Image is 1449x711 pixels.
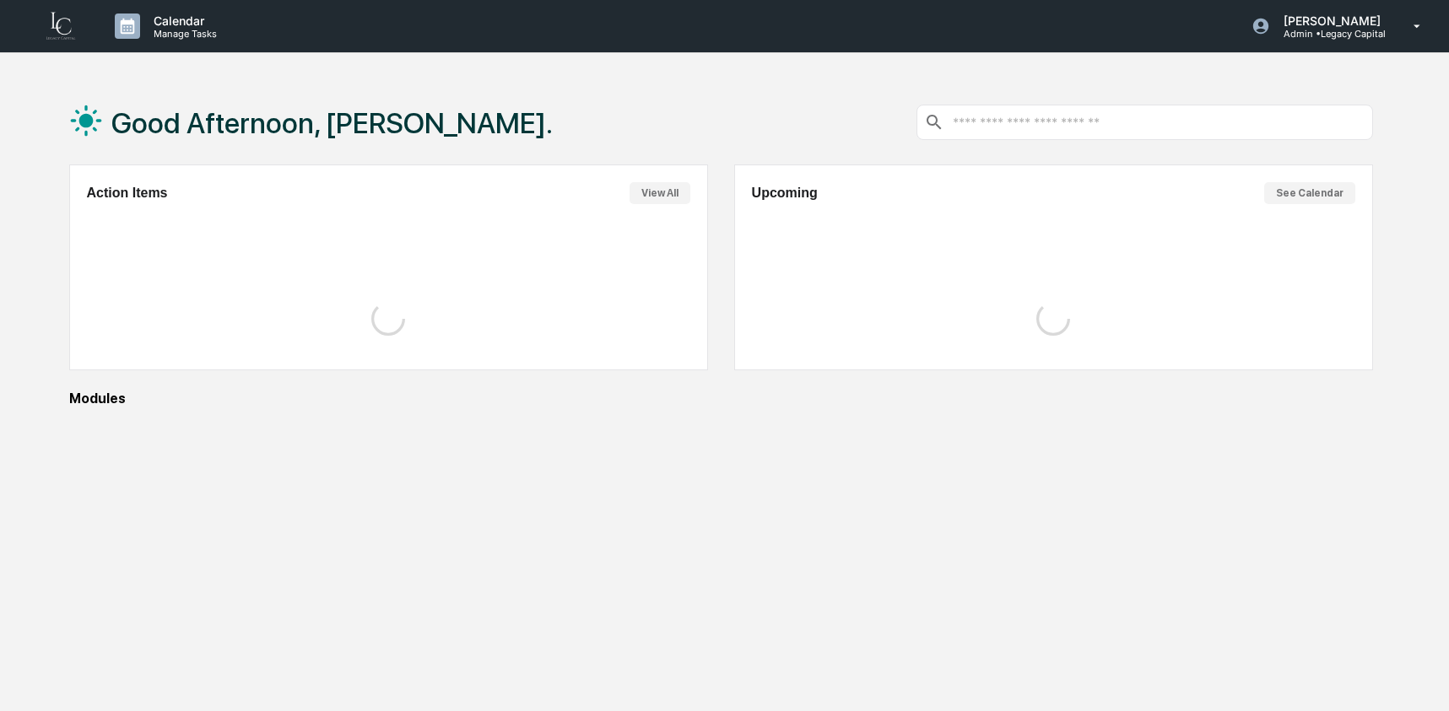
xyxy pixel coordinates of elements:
[1270,13,1389,28] p: [PERSON_NAME]
[87,186,168,201] h2: Action Items
[140,28,225,40] p: Manage Tasks
[140,13,225,28] p: Calendar
[1270,28,1389,40] p: Admin • Legacy Capital
[630,182,690,204] button: View All
[1264,182,1355,204] button: See Calendar
[111,106,553,140] h1: Good Afternoon, [PERSON_NAME].
[752,186,818,201] h2: Upcoming
[69,391,1373,407] div: Modules
[41,10,81,42] img: logo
